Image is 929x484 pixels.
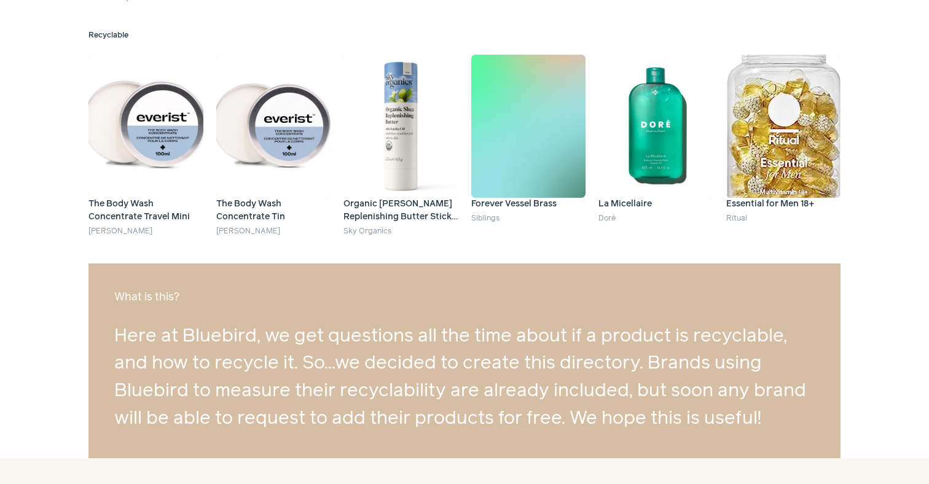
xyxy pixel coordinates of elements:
a: The Body Wash Concentrate Tin The Body Wash Concentrate Tin [216,55,331,224]
a: Forever Vessel Brass Forever Vessel Brass [471,55,586,211]
h4: Forever Vessel Brass [471,198,586,211]
a: Siblings [471,214,500,222]
a: Doré [598,214,616,222]
p: Here at Bluebird, we get questions all the time about if a product is recyclable, and how to recy... [114,323,815,433]
img: Forever Vessel Brass [471,55,586,198]
h2: Recyclable [88,30,841,41]
a: [PERSON_NAME] [216,227,280,235]
img: Essential for Men 18+ [726,55,841,198]
img: La Micellaire [598,55,713,198]
a: The Body Wash Concentrate Travel Mini The Body Wash Concentrate Travel Mini [88,55,203,224]
a: Essential for Men 18+ Essential for Men 18+ [726,55,841,211]
h4: Essential for Men 18+ [726,198,841,211]
a: Organic Shea Replenishing Butter Stick 2.3 OZ Organic [PERSON_NAME] Replenishing Butter Stick 2.3 OZ [343,55,458,224]
img: Organic Shea Replenishing Butter Stick 2.3 OZ [343,55,458,198]
h3: What is this? [114,289,815,305]
img: The Body Wash Concentrate Tin [216,55,331,198]
a: Ritual [726,214,747,222]
h4: La Micellaire [598,198,713,211]
h4: Organic Shea Replenishing Butter Stick 2.3 OZ [343,198,458,224]
a: [PERSON_NAME] [88,227,152,235]
a: Sky Organics [343,227,391,235]
a: La Micellaire La Micellaire [598,55,713,211]
img: The Body Wash Concentrate Travel Mini [88,55,203,198]
h4: The Body Wash Concentrate Tin [216,198,331,224]
h4: The Body Wash Concentrate Travel Mini [88,198,203,224]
